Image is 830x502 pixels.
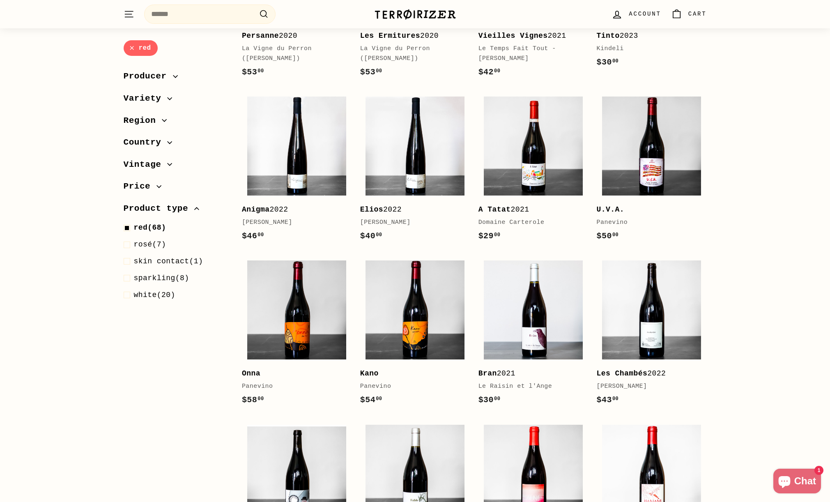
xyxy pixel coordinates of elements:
span: Vintage [124,158,168,172]
div: 2023 [597,30,699,42]
div: 2021 [478,30,580,42]
span: $30 [597,58,619,67]
div: 2020 [242,30,344,42]
div: 2022 [360,204,462,216]
span: red [134,224,148,232]
span: $54 [360,395,382,405]
b: Anigma [242,205,270,214]
button: Vintage [124,156,229,178]
sup: 00 [376,68,382,74]
a: Account [607,2,666,26]
b: Elios [360,205,383,214]
sup: 00 [612,58,618,64]
div: 2022 [597,368,699,380]
span: $30 [478,395,501,405]
sup: 00 [258,68,264,74]
b: A Tatat [478,205,511,214]
div: Domaine Carterole [478,218,580,228]
span: $43 [597,395,619,405]
a: Anigma2022[PERSON_NAME] [242,91,352,251]
span: (68) [134,222,166,234]
span: (7) [134,239,166,251]
span: Producer [124,70,173,84]
span: Country [124,136,168,150]
span: $53 [242,67,264,77]
span: sparkling [134,274,175,282]
button: Product type [124,200,229,222]
span: $42 [478,67,501,77]
button: Price [124,178,229,200]
a: Onna Panevino [242,255,352,415]
div: La Vigne du Perron ([PERSON_NAME]) [360,44,462,64]
span: (1) [134,256,203,267]
div: 2021 [478,368,580,380]
b: Les Chambés [597,369,648,378]
b: Onna [242,369,260,378]
a: Kano Panevino [360,255,470,415]
div: Panevino [242,382,344,391]
div: La Vigne du Perron ([PERSON_NAME]) [242,44,344,64]
div: Panevino [360,382,462,391]
span: $58 [242,395,264,405]
span: Product type [124,202,195,216]
span: (8) [134,272,189,284]
div: Kindeli [597,44,699,54]
sup: 00 [376,232,382,238]
div: 2020 [360,30,462,42]
a: Les Chambés2022[PERSON_NAME] [597,255,707,415]
b: Persanne [242,32,279,40]
sup: 00 [494,396,500,402]
span: Variety [124,92,168,106]
span: Account [629,9,661,18]
a: red [124,40,158,56]
sup: 00 [494,68,500,74]
span: $40 [360,231,382,241]
span: (20) [134,289,175,301]
a: Bran2021Le Raisin et l'Ange [478,255,589,415]
div: [PERSON_NAME] [360,218,462,228]
button: Region [124,112,229,134]
b: U.V.A. [597,205,625,214]
sup: 00 [258,232,264,238]
a: Elios2022[PERSON_NAME] [360,91,470,251]
div: [PERSON_NAME] [242,218,344,228]
sup: 00 [376,396,382,402]
span: $53 [360,67,382,77]
div: [PERSON_NAME] [597,382,699,391]
sup: 00 [612,232,618,238]
span: $50 [597,231,619,241]
span: Price [124,180,157,194]
b: Tinto [597,32,620,40]
button: Country [124,134,229,156]
div: Le Raisin et l'Ange [478,382,580,391]
sup: 00 [258,396,264,402]
a: A Tatat2021Domaine Carterole [478,91,589,251]
div: 2021 [478,204,580,216]
span: rosé [134,241,152,249]
div: Le Temps Fait Tout - [PERSON_NAME] [478,44,580,64]
button: Variety [124,90,229,112]
a: Cart [666,2,712,26]
span: white [134,291,157,299]
span: Cart [688,9,707,18]
inbox-online-store-chat: Shopify online store chat [771,469,823,495]
div: 2022 [242,204,344,216]
span: skin contact [134,257,189,265]
span: Region [124,114,162,128]
button: Producer [124,68,229,90]
span: $29 [478,231,501,241]
a: U.V.A. Panevino [597,91,707,251]
b: Kano [360,369,379,378]
b: Vieilles Vignes [478,32,548,40]
b: Bran [478,369,497,378]
sup: 00 [612,396,618,402]
div: Panevino [597,218,699,228]
sup: 00 [494,232,500,238]
b: Les Ermitures [360,32,420,40]
span: $46 [242,231,264,241]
